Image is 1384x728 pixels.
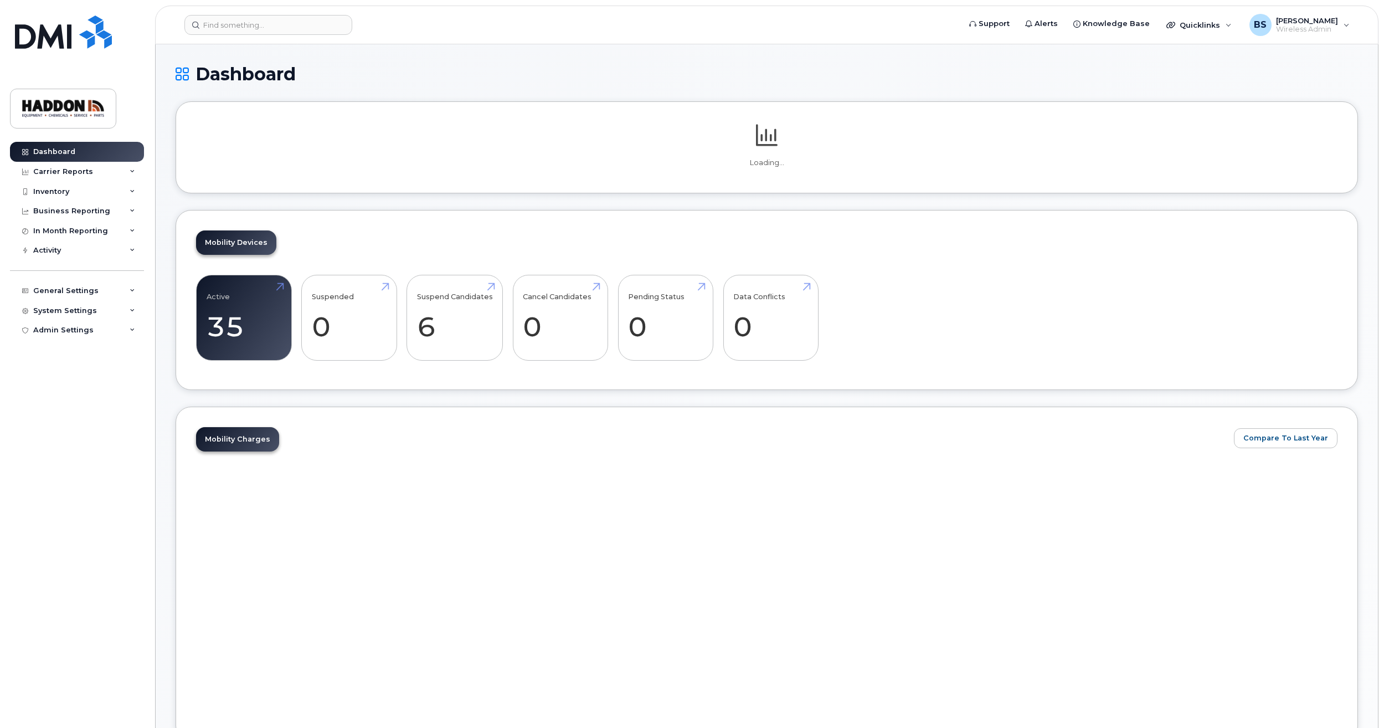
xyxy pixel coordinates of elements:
[523,281,598,355] a: Cancel Candidates 0
[628,281,703,355] a: Pending Status 0
[1234,428,1337,448] button: Compare To Last Year
[196,427,279,452] a: Mobility Charges
[312,281,387,355] a: Suspended 0
[196,158,1337,168] p: Loading...
[207,281,281,355] a: Active 35
[417,281,493,355] a: Suspend Candidates 6
[176,64,1358,84] h1: Dashboard
[196,230,276,255] a: Mobility Devices
[1243,433,1328,443] span: Compare To Last Year
[733,281,808,355] a: Data Conflicts 0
